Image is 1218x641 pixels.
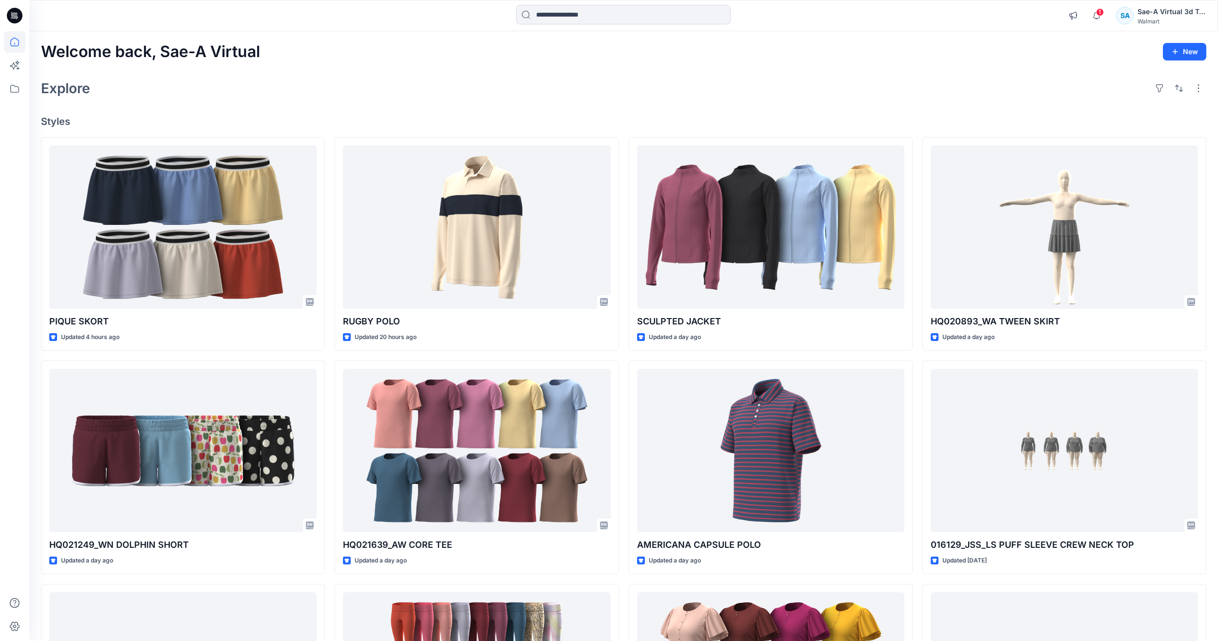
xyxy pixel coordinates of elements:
[49,538,317,552] p: HQ021249_WN DOLPHIN SHORT
[49,145,317,309] a: PIQUE SKORT
[41,43,260,61] h2: Welcome back, Sae-A Virtual
[61,556,113,566] p: Updated a day ago
[637,538,904,552] p: AMERICANA CAPSULE POLO
[637,315,904,328] p: SCULPTED JACKET
[49,315,317,328] p: PIQUE SKORT
[1096,8,1104,16] span: 1
[942,332,995,342] p: Updated a day ago
[931,145,1198,309] a: HQ020893_WA TWEEN SKIRT
[931,369,1198,532] a: 016129_JSS_LS PUFF SLEEVE CREW NECK TOP
[343,538,610,552] p: HQ021639_AW CORE TEE
[931,538,1198,552] p: 016129_JSS_LS PUFF SLEEVE CREW NECK TOP
[355,556,407,566] p: Updated a day ago
[41,80,90,96] h2: Explore
[649,556,701,566] p: Updated a day ago
[343,145,610,309] a: RUGBY POLO
[1138,18,1206,25] div: Walmart
[61,332,120,342] p: Updated 4 hours ago
[1138,6,1206,18] div: Sae-A Virtual 3d Team
[49,369,317,532] a: HQ021249_WN DOLPHIN SHORT
[942,556,987,566] p: Updated [DATE]
[343,315,610,328] p: RUGBY POLO
[41,116,1206,127] h4: Styles
[649,332,701,342] p: Updated a day ago
[931,315,1198,328] p: HQ020893_WA TWEEN SKIRT
[1163,43,1206,60] button: New
[1116,7,1134,24] div: SA
[637,369,904,532] a: AMERICANA CAPSULE POLO
[343,369,610,532] a: HQ021639_AW CORE TEE
[355,332,417,342] p: Updated 20 hours ago
[637,145,904,309] a: SCULPTED JACKET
